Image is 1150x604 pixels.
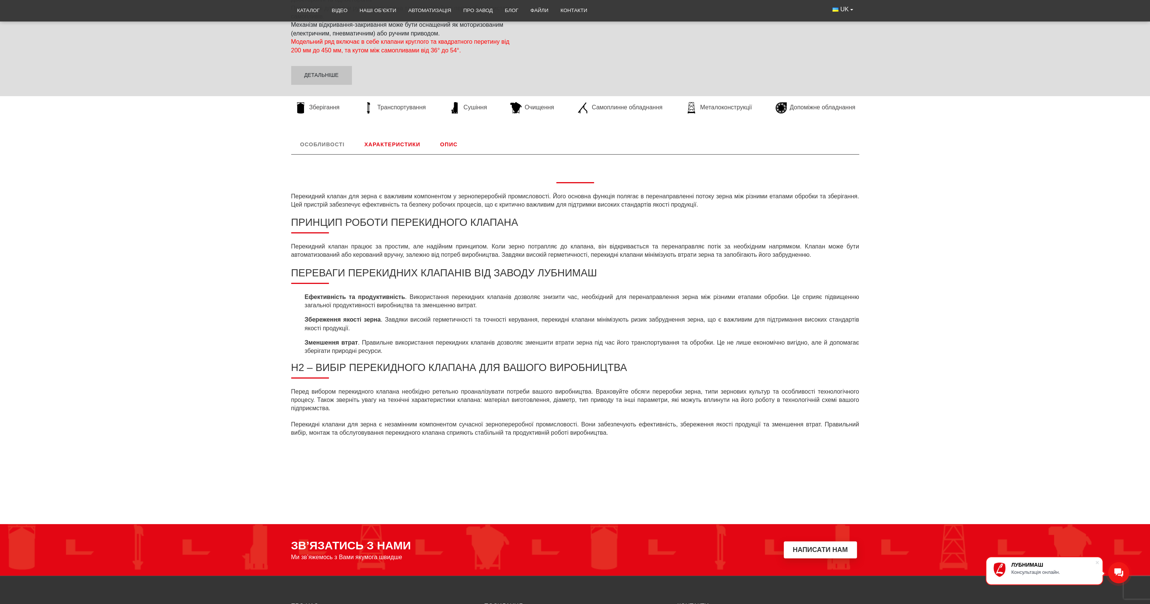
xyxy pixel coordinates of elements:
a: Самоплинне обладнання [574,102,666,113]
h2: Переваги перекидних клапанів від заводу Лубнимаш [291,267,859,284]
li: . Використання перекидних клапанів дозволяє знизити час, необхідний для перенаправлення зерна між... [302,293,859,310]
img: Українська [832,8,838,12]
span: Ми зв’яжемось з Вами якумога швидше [291,554,402,561]
p: Перед вибором перекидного клапана необхідно ретельно проаналізувати потреби вашого виробництва. В... [291,388,859,413]
span: UK [840,5,849,14]
a: Про завод [457,2,499,19]
button: UK [826,2,859,17]
li: . Правильне використання перекидних клапанів дозволяє зменшити втрати зерна під час його транспор... [302,339,859,356]
a: Характеристики [355,135,429,154]
a: Блог [499,2,524,19]
span: ЗВ’ЯЗАТИСЬ З НАМИ [291,539,411,552]
a: Файли [524,2,554,19]
button: Написати нам [784,541,857,558]
li: . Завдяки високій герметичності та точності керування, перекидні клапани мінімізують ризик забруд... [302,316,859,333]
span: Транспортування [377,103,426,112]
span: Очищення [525,103,554,112]
p: Перекидний клапан працює за простим, але надійним принципом. Коли зерно потрапляє до клапана, він... [291,242,859,259]
p: Перекидні клапани для зерна є незамінним компонентом сучасної зернопереробної промисловості. Вони... [291,420,859,437]
h2: Н2 – Вибір перекидного клапана для вашого виробництва [291,362,859,379]
a: Автоматизація [402,2,457,19]
span: Зберігання [309,103,340,112]
a: Сушіння [445,102,491,113]
strong: Збереження якості зерна [305,316,381,323]
div: Консультація онлайн. [1011,569,1095,575]
a: Відео [326,2,354,19]
span: Металоконструкції [700,103,752,112]
a: Металоконструкції [682,102,755,113]
a: Очищення [507,102,558,113]
div: ЛУБНИМАШ [1011,562,1095,568]
strong: Зменшення втрат [305,339,358,346]
h2: Принцип роботи перекидного клапана [291,216,859,233]
a: Допоміжне обладнання [772,102,859,113]
a: Детальніше [291,66,352,85]
a: Опис [431,135,467,154]
span: Модельний ряд включає в себе клапани круглого та квадратного перетину від 200 мм до 450 мм, та ку... [291,38,510,53]
a: Транспортування [359,102,430,113]
span: Сушіння [464,103,487,112]
p: Перекидний клапан для зерна є важливим компонентом у зернопереробній промисловості. Його основна ... [291,192,859,209]
a: Наші об’єкти [353,2,402,19]
span: Допоміжне обладнання [790,103,855,112]
a: Зберігання [291,102,344,113]
strong: Ефективність та продуктивність [305,294,405,300]
a: Контакти [554,2,593,19]
span: Самоплинне обладнання [592,103,662,112]
a: Особливості [291,135,354,154]
a: Каталог [291,2,326,19]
